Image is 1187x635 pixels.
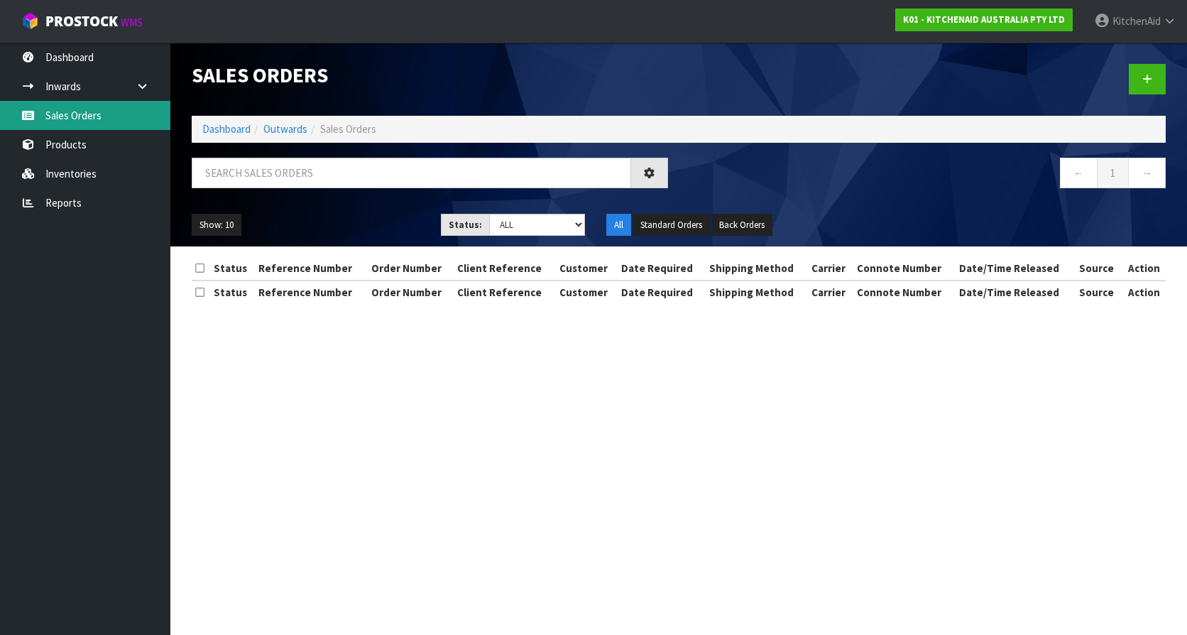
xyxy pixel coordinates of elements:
th: Date Required [618,281,706,303]
img: cube-alt.png [21,12,39,30]
th: Carrier [808,281,854,303]
th: Order Number [368,281,454,303]
h1: Sales Orders [192,64,668,87]
th: Source [1076,281,1122,303]
th: Source [1076,257,1122,280]
th: Status [210,257,256,280]
input: Search sales orders [192,158,631,188]
a: Outwards [263,122,307,136]
a: → [1128,158,1166,188]
th: Date/Time Released [956,281,1075,303]
th: Carrier [808,257,854,280]
th: Reference Number [255,257,367,280]
th: Action [1122,281,1166,303]
button: Back Orders [711,214,772,237]
th: Date/Time Released [956,257,1075,280]
th: Connote Number [853,257,956,280]
strong: K01 - KITCHENAID AUSTRALIA PTY LTD [903,13,1065,26]
th: Date Required [618,257,706,280]
th: Client Reference [454,281,556,303]
a: 1 [1097,158,1129,188]
th: Action [1122,257,1166,280]
span: Sales Orders [320,122,376,136]
th: Customer [556,281,618,303]
th: Client Reference [454,257,556,280]
strong: Status: [449,219,482,231]
a: ← [1060,158,1098,188]
button: Show: 10 [192,214,241,237]
th: Reference Number [255,281,367,303]
th: Order Number [368,257,454,280]
button: All [606,214,631,237]
th: Status [210,281,256,303]
button: Standard Orders [633,214,710,237]
th: Customer [556,257,618,280]
a: Dashboard [202,122,251,136]
th: Shipping Method [706,257,808,280]
small: WMS [121,16,143,29]
th: Connote Number [853,281,956,303]
nav: Page navigation [689,158,1166,192]
th: Shipping Method [706,281,808,303]
span: KitchenAid [1112,14,1161,28]
span: ProStock [45,12,118,31]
